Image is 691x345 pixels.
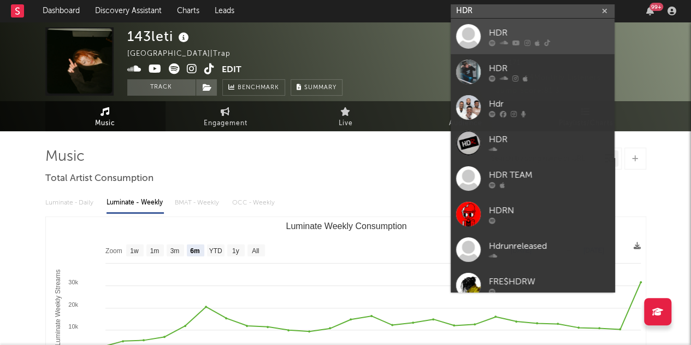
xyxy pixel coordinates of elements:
text: 6m [190,247,199,255]
a: Live [286,101,406,131]
button: Edit [222,63,241,77]
div: FRE$HDRW [489,275,609,288]
span: Benchmark [238,81,279,95]
a: Music [45,101,166,131]
input: Search for artists [451,4,615,18]
button: Summary [291,79,342,96]
span: Music [95,117,115,130]
text: 1m [150,247,159,255]
span: Engagement [204,117,247,130]
a: Hdr [451,90,615,125]
a: HDR [451,19,615,54]
text: YTD [209,247,222,255]
div: Hdrunreleased [489,239,609,253]
span: Summary [304,85,336,91]
button: 99+ [646,7,654,15]
a: Engagement [166,101,286,131]
span: Audience [449,117,482,130]
a: FRE$HDRW [451,267,615,303]
a: HDR [451,125,615,161]
text: 10k [68,323,78,330]
text: 3m [170,247,179,255]
div: 143leti [127,27,192,45]
text: 30k [68,279,78,285]
div: [GEOGRAPHIC_DATA] | Trap [127,48,243,61]
button: Track [127,79,196,96]
a: Hdrunreleased [451,232,615,267]
text: 1y [232,247,239,255]
div: Luminate - Weekly [107,194,164,212]
div: HDR [489,26,609,39]
a: Benchmark [222,79,285,96]
div: HDR [489,62,609,75]
a: HDRN [451,196,615,232]
div: HDR [489,133,609,146]
div: 99 + [649,3,663,11]
text: 1w [130,247,139,255]
text: All [252,247,259,255]
text: Zoom [105,247,122,255]
text: Luminate Weekly Consumption [286,221,406,231]
a: Audience [406,101,526,131]
div: Hdr [489,97,609,110]
div: HDR TEAM [489,168,609,182]
div: HDRN [489,204,609,217]
span: Total Artist Consumption [45,172,153,185]
a: HDR TEAM [451,161,615,196]
text: 20k [68,301,78,308]
span: Live [339,117,353,130]
a: HDR [451,54,615,90]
